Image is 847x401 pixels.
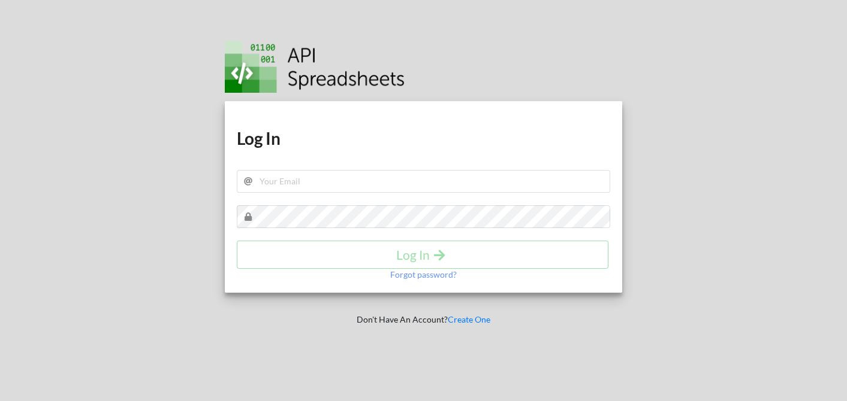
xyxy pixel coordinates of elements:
p: Forgot password? [390,269,457,281]
input: Your Email [237,170,611,193]
a: Create One [448,314,490,324]
p: Don't Have An Account? [216,314,631,326]
h1: Log In [237,127,611,149]
img: Logo.png [225,41,405,93]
